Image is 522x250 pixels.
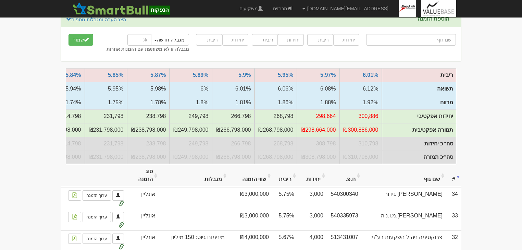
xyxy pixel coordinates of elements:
[333,34,359,46] input: יחידות
[363,72,378,78] a: 6.01%
[72,214,77,219] img: pdf-file-icon.png
[254,150,297,164] td: סה״כ תמורה
[85,96,127,109] td: מרווח
[228,164,272,187] th: שווי הזמנה: activate to sort column ascending
[327,187,362,209] td: 540300340
[85,82,127,96] td: תשואה
[362,187,446,209] td: [PERSON_NAME] גידור
[339,82,382,96] td: תשואה
[159,164,228,187] th: מגבלות: activate to sort column ascending
[339,123,382,137] td: תמורה אפקטיבית
[127,109,170,123] td: יחידות אפקטיבי
[254,82,297,96] td: תשואה
[446,187,461,209] td: 34
[297,123,339,137] td: תמורה אפקטיבית
[212,82,254,96] td: תשואה
[278,72,293,78] a: 5.95%
[212,150,254,164] td: סה״כ תמורה
[382,123,456,137] td: תמורה אפקטיבית
[108,72,123,78] a: 5.85%
[278,34,304,46] input: יחידות
[212,96,254,109] td: מרווח
[127,82,170,96] td: תשואה
[65,72,81,78] a: 5.84%
[382,96,456,110] td: מרווח
[127,150,170,164] td: סה״כ תמורה
[127,209,159,230] td: אונליין
[339,150,382,164] td: סה״כ תמורה
[297,150,339,164] td: סה״כ תמורה
[212,137,254,151] td: סה״כ יחידות
[69,34,93,46] button: שמור
[170,96,212,109] td: מרווח
[418,16,449,22] label: הוספת הזמנה
[254,137,297,151] td: סה״כ יחידות
[362,164,446,187] th: שם גוף: activate to sort column ascending
[127,96,170,109] td: מרווח
[170,123,212,137] td: תמורה אפקטיבית
[382,69,456,82] td: ריבית
[320,72,336,78] a: 5.97%
[162,234,225,241] span: מינימום גיוס: 150 מיליון
[382,137,456,151] td: סה״כ יחידות
[228,209,272,230] td: ₪3,000,000
[298,187,327,209] td: 3,000
[382,82,456,96] td: תשואה
[85,123,127,137] td: תמורה אפקטיבית
[307,34,333,46] input: ריבית
[85,109,127,123] td: יחידות אפקטיבי
[193,72,208,78] a: 5.89%
[339,109,382,123] td: יחידות אפקטיבי
[254,109,297,123] td: יחידות אפקטיבי
[298,164,327,187] th: יחידות: activate to sort column ascending
[83,234,111,244] a: ערוך הזמנה
[85,137,127,151] td: סה״כ יחידות
[127,187,159,209] td: אונליין
[72,192,77,198] img: pdf-file-icon.png
[170,109,212,123] td: יחידות אפקטיבי
[150,72,166,78] a: 5.87%
[327,209,362,230] td: 540335973
[254,96,297,109] td: מרווח
[366,34,456,46] input: שם גוף
[222,34,248,46] input: יחידות
[127,123,170,137] td: תמורה אפקטיבית
[72,236,77,241] img: pdf-file-icon.png
[362,209,446,230] td: [PERSON_NAME].מ.ו.נ.ה
[327,164,362,187] th: ח.פ.: activate to sort column ascending
[339,137,382,151] td: סה״כ יחידות
[170,137,212,151] td: סה״כ יחידות
[170,82,212,96] td: תשואה
[127,164,159,187] th: סוג הזמנה: activate to sort column ascending
[107,46,189,52] label: מגבלה זו לא משותפת עם הזמנות אחרות
[150,34,189,46] button: מגבלה חדשה
[297,96,339,109] td: מרווח
[446,164,461,187] th: #: activate to sort column ascending
[254,123,297,137] td: תמורה אפקטיבית
[127,137,170,151] td: סה״כ יחידות
[238,72,251,78] a: 5.9%
[272,187,298,209] td: 5.75%
[297,109,339,123] td: יחידות אפקטיבי
[83,190,111,201] a: ערוך הזמנה
[85,150,127,164] td: סה״כ תמורה
[297,137,339,151] td: סה״כ יחידות
[83,212,111,222] a: ערוך הזמנה
[297,82,339,96] td: תשואה
[272,164,298,187] th: ריבית: activate to sort column ascending
[212,123,254,137] td: תמורה אפקטיבית
[170,150,212,164] td: סה״כ תמורה
[298,209,327,230] td: 3,000
[127,34,151,46] input: %
[382,109,456,123] td: יחידות אפקטיבי
[212,109,254,123] td: יחידות אפקטיבי
[252,34,278,46] input: ריבית
[446,209,461,230] td: 33
[71,2,172,15] img: SmartBull Logo
[66,16,126,23] a: הצג הערה ומגבלות נוספות
[228,187,272,209] td: ₪3,000,000
[339,96,382,109] td: מרווח
[196,34,222,46] input: ריבית
[382,151,456,164] td: סה״כ תמורה
[272,209,298,230] td: 5.75%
